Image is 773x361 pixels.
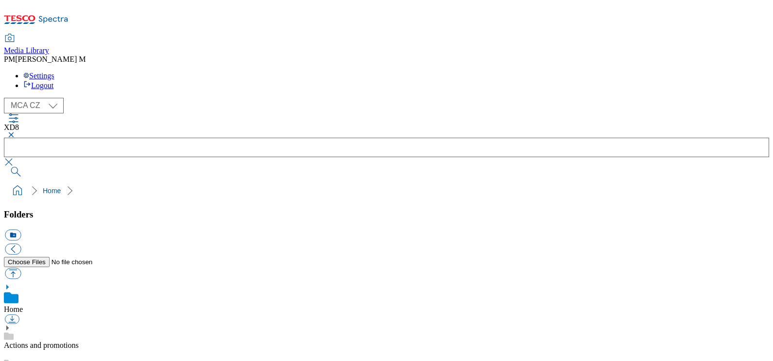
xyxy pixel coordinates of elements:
[43,187,61,195] a: Home
[4,341,79,349] a: Actions and promotions
[23,72,54,80] a: Settings
[4,305,23,313] a: Home
[4,209,769,220] h3: Folders
[4,123,19,131] span: XD8
[4,55,15,63] span: PM
[15,55,86,63] span: [PERSON_NAME] M
[4,46,49,54] span: Media Library
[4,181,769,200] nav: breadcrumb
[4,35,49,55] a: Media Library
[10,183,25,199] a: home
[23,81,53,90] a: Logout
